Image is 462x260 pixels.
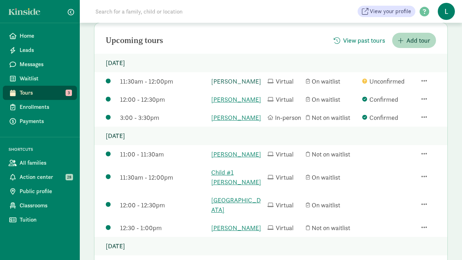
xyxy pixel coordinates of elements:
div: Unconfirmed [362,76,415,86]
span: Tuition [20,216,71,224]
a: [PERSON_NAME] [211,223,264,233]
span: Classrooms [20,201,71,210]
span: View past tours [343,36,385,45]
p: [DATE] [94,54,447,72]
a: View past tours [328,37,391,45]
div: 3:00 - 3:30pm [120,113,208,122]
div: 11:30am - 12:00pm [120,173,208,182]
span: Add tour [406,36,430,45]
span: Leads [20,46,71,54]
div: Not on waitlist [306,113,359,122]
span: Tours [20,89,71,97]
a: Classrooms [3,198,77,213]
div: Virtual [268,76,303,86]
a: All families [3,156,77,170]
a: Home [3,29,77,43]
div: Confirmed [362,113,415,122]
span: Waitlist [20,74,71,83]
div: Confirmed [362,95,415,104]
span: Home [20,32,71,40]
span: All families [20,159,71,167]
div: On waitlist [306,200,359,210]
a: [PERSON_NAME] [211,149,264,159]
button: Add tour [392,33,436,48]
span: Public profile [20,187,71,196]
div: Not on waitlist [306,223,359,233]
span: Messages [20,60,71,69]
span: Action center [20,173,71,181]
div: 11:30am - 12:00pm [120,76,208,86]
p: [DATE] [94,237,447,255]
a: [PERSON_NAME] [211,76,264,86]
div: Virtual [268,95,303,104]
span: Payments [20,117,71,126]
a: Messages [3,57,77,71]
span: 28 [66,174,73,180]
span: L [438,3,455,20]
span: 3 [66,90,72,96]
a: Tours 3 [3,86,77,100]
a: View your profile [358,6,415,17]
a: Child #1 [PERSON_NAME] [211,168,264,187]
div: On waitlist [306,95,359,104]
div: On waitlist [306,173,359,182]
a: [PERSON_NAME] [211,95,264,104]
a: Enrollments [3,100,77,114]
div: 12:00 - 12:30pm [120,95,208,104]
p: [DATE] [94,127,447,145]
span: View your profile [370,7,411,16]
div: Not on waitlist [306,149,359,159]
div: 12:00 - 12:30pm [120,200,208,210]
button: View past tours [328,33,391,48]
span: Enrollments [20,103,71,111]
h2: Upcoming tours [106,36,163,45]
a: [PERSON_NAME] [211,113,264,122]
a: Public profile [3,184,77,198]
div: On waitlist [306,76,359,86]
div: Virtual [268,200,303,210]
div: In-person [268,113,303,122]
a: Payments [3,114,77,128]
a: [GEOGRAPHIC_DATA] [211,195,264,214]
iframe: Chat Widget [426,226,462,260]
a: Action center 28 [3,170,77,184]
a: Waitlist [3,71,77,86]
input: Search for a family, child or location [91,4,291,18]
div: Virtual [268,149,303,159]
div: 12:30 - 1:00pm [120,223,208,233]
div: Virtual [268,173,303,182]
div: Virtual [268,223,303,233]
a: Tuition [3,213,77,227]
a: Leads [3,43,77,57]
div: 11:00 - 11:30am [120,149,208,159]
